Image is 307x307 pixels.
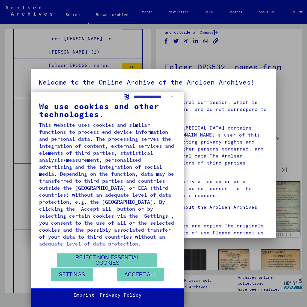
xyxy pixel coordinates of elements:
[51,268,93,281] button: Settings
[39,122,176,247] div: This website uses cookies and similar functions to process end device information and personal da...
[100,292,142,299] a: Privacy Policy
[39,102,176,118] div: We use cookies and other technologies.
[73,292,94,299] a: Imprint
[57,253,157,267] button: Reject non-essential cookies
[117,268,164,281] button: Accept all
